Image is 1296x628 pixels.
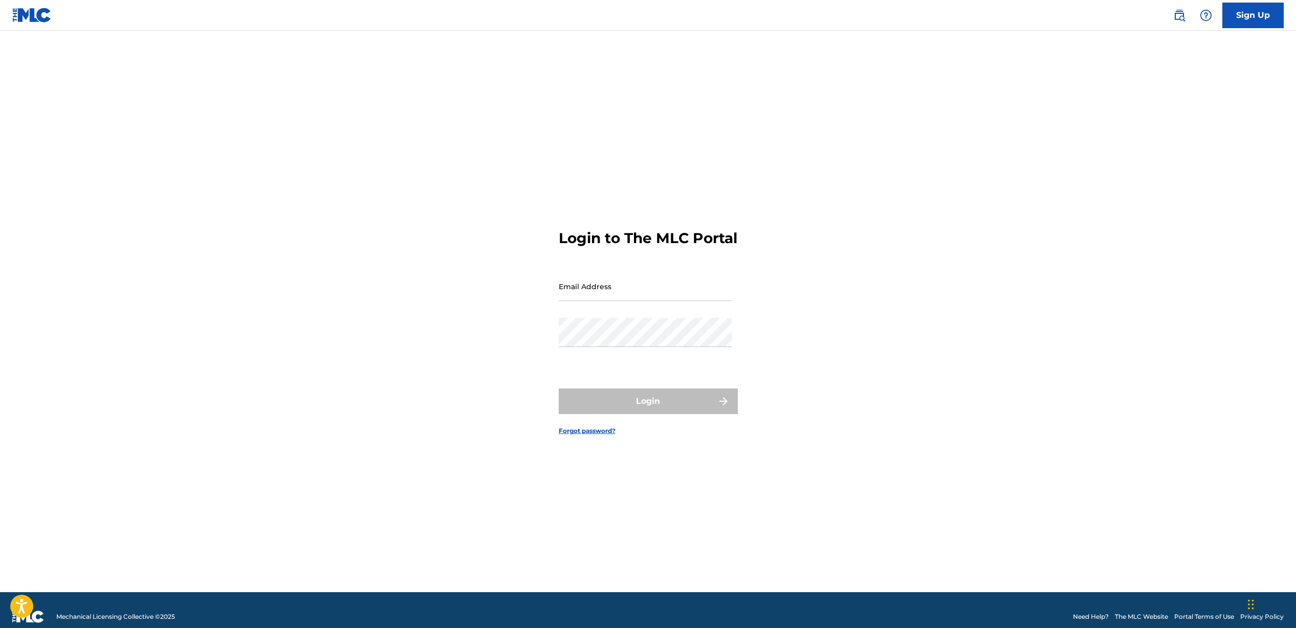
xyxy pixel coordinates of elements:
[12,8,52,23] img: MLC Logo
[1200,9,1212,21] img: help
[56,612,175,621] span: Mechanical Licensing Collective © 2025
[1169,5,1190,26] a: Public Search
[1174,612,1234,621] a: Portal Terms of Use
[1248,589,1254,620] div: Drag
[559,229,737,247] h3: Login to The MLC Portal
[1196,5,1216,26] div: Help
[12,611,44,623] img: logo
[559,426,616,436] a: Forgot password?
[1115,612,1168,621] a: The MLC Website
[1240,612,1284,621] a: Privacy Policy
[1173,9,1185,21] img: search
[1222,3,1284,28] a: Sign Up
[1245,579,1296,628] iframe: Chat Widget
[1073,612,1109,621] a: Need Help?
